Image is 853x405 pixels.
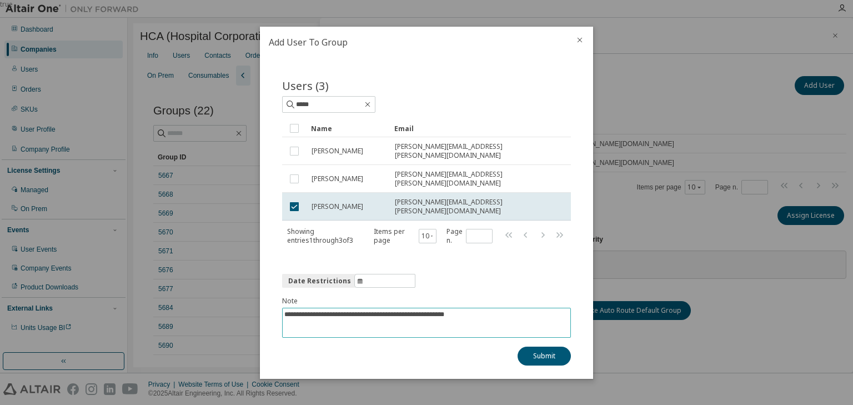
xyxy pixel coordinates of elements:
span: [PERSON_NAME] [312,174,363,183]
span: [PERSON_NAME][EMAIL_ADDRESS][PERSON_NAME][DOMAIN_NAME] [395,198,551,216]
span: Items per page [374,227,436,245]
h2: Add User To Group [260,27,566,58]
button: information [282,274,415,288]
span: Date Restrictions [288,276,351,285]
button: 10 [422,232,434,241]
span: [PERSON_NAME] [312,202,363,211]
button: Submit [518,347,571,366]
span: Page n. [446,227,493,245]
span: Users (3) [282,78,329,93]
label: Note [282,297,571,306]
div: Name [311,119,385,137]
span: [PERSON_NAME][EMAIL_ADDRESS][PERSON_NAME][DOMAIN_NAME] [395,142,551,160]
div: Email [394,119,552,137]
span: [PERSON_NAME] [312,147,363,156]
button: close [575,36,584,44]
span: [PERSON_NAME][EMAIL_ADDRESS][PERSON_NAME][DOMAIN_NAME] [395,170,551,188]
span: Showing entries 1 through 3 of 3 [287,227,353,245]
